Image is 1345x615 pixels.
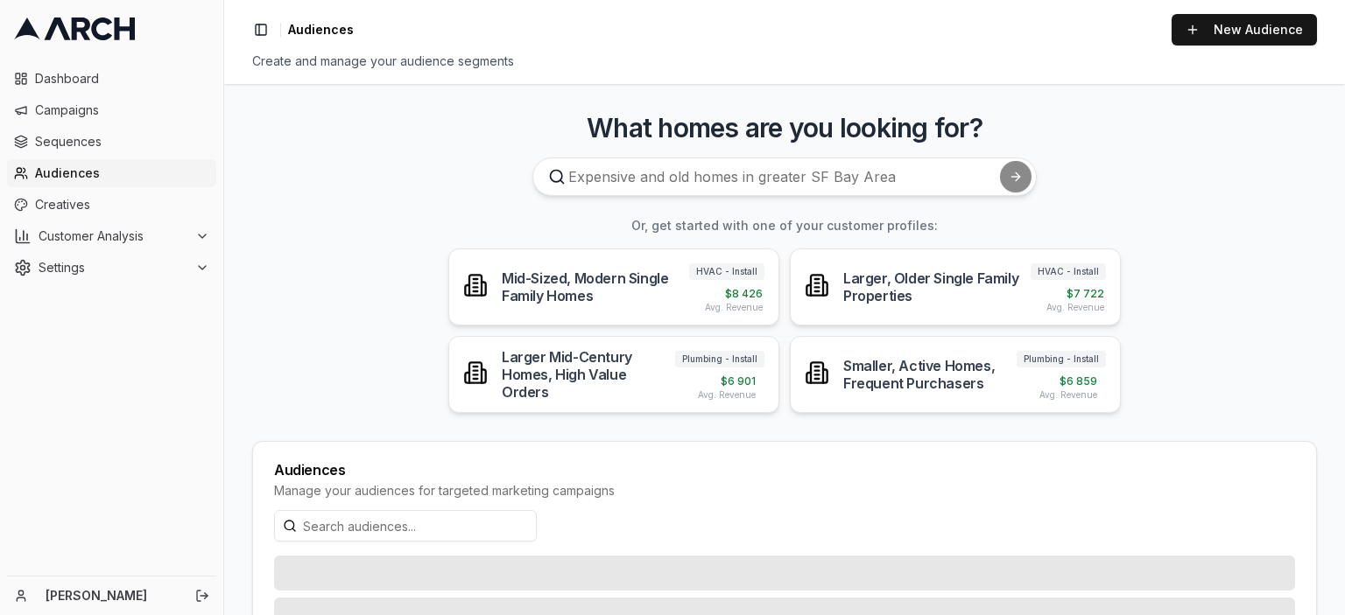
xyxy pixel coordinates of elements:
span: Dashboard [35,70,209,87]
a: Creatives [7,191,216,219]
h3: Or, get started with one of your customer profiles: [252,217,1317,234]
span: Campaigns [35,101,209,119]
span: Avg. Revenue [1039,388,1097,402]
div: Smaller, Active Homes, Frequent Purchasers [843,357,1017,392]
a: Dashboard [7,65,216,93]
div: Manage your audiences for targeted marketing campaigns [274,482,1295,500]
span: Audiences [288,21,354,38]
span: Plumbing - Install [675,351,764,367]
a: Campaigns [7,96,216,124]
span: $ 8 426 [725,287,763,301]
input: Search audiences... [274,510,537,542]
span: Plumbing - Install [1017,351,1106,367]
a: [PERSON_NAME] [46,587,176,605]
input: Expensive and old homes in greater SF Bay Area [532,157,1037,196]
span: Avg. Revenue [1046,301,1104,314]
button: Customer Analysis [7,222,216,250]
div: Audiences [274,463,1295,477]
span: Customer Analysis [39,227,188,245]
span: HVAC - Install [1031,263,1106,280]
span: HVAC - Install [689,263,764,280]
nav: breadcrumb [288,21,354,38]
span: Settings [39,259,188,276]
div: Mid-Sized, Modern Single Family Homes [502,269,689,304]
div: Larger Mid-Century Homes, High Value Orders [502,348,675,401]
span: Audiences [35,164,209,182]
span: Avg. Revenue [705,301,763,314]
a: Sequences [7,128,216,156]
span: $ 6 901 [721,374,756,388]
h3: What homes are you looking for? [252,112,1317,143]
span: Avg. Revenue [698,388,756,402]
span: $ 7 722 [1067,287,1104,301]
a: Audiences [7,159,216,187]
div: Create and manage your audience segments [252,52,1317,70]
button: Settings [7,254,216,282]
span: Creatives [35,196,209,213]
button: Log out [190,584,215,608]
span: $ 6 859 [1060,374,1097,388]
div: Larger, Older Single Family Properties [843,269,1031,304]
a: New Audience [1172,14,1317,45]
span: Sequences [35,133,209,150]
